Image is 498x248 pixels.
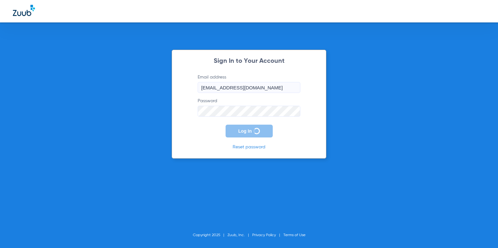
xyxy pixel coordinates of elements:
[252,233,276,237] a: Privacy Policy
[193,232,228,238] li: Copyright 2025
[228,232,252,238] li: Zuub, Inc.
[198,82,300,93] input: Email address
[233,145,265,149] a: Reset password
[198,106,300,117] input: Password
[188,58,310,64] h2: Sign In to Your Account
[283,233,305,237] a: Terms of Use
[198,98,300,117] label: Password
[198,74,300,93] label: Email address
[238,128,252,134] span: Log In
[226,125,273,137] button: Log In
[13,5,35,16] img: Zuub Logo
